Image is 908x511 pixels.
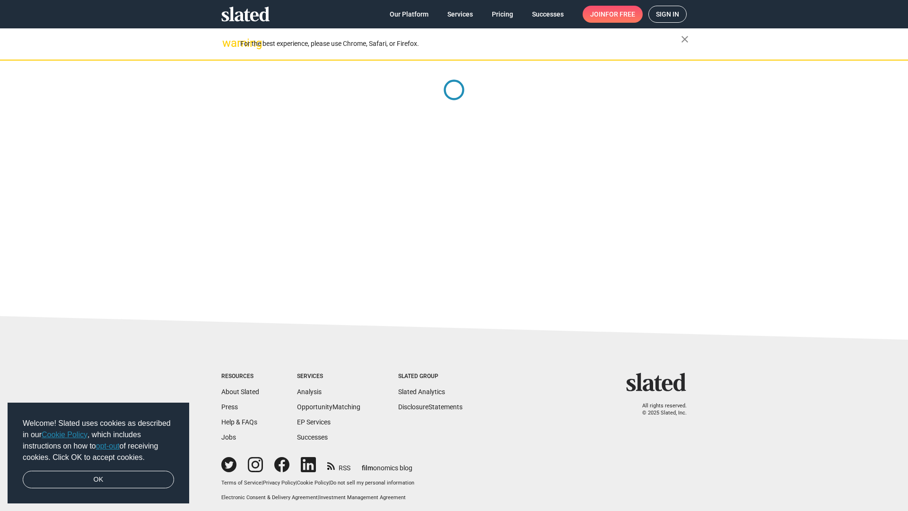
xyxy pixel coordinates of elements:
[362,464,373,472] span: film
[221,433,236,441] a: Jobs
[297,418,331,426] a: EP Services
[382,6,436,23] a: Our Platform
[327,458,350,473] a: RSS
[262,480,263,486] span: |
[96,442,120,450] a: opt-out
[222,37,234,49] mat-icon: warning
[330,480,414,487] button: Do not sell my personal information
[440,6,480,23] a: Services
[221,388,259,396] a: About Slated
[297,480,329,486] a: Cookie Policy
[23,418,174,463] span: Welcome! Slated uses cookies as described in our , which includes instructions on how to of recei...
[447,6,473,23] span: Services
[398,403,463,411] a: DisclosureStatements
[221,494,318,501] a: Electronic Consent & Delivery Agreement
[296,480,297,486] span: |
[221,403,238,411] a: Press
[532,6,564,23] span: Successes
[8,403,189,504] div: cookieconsent
[398,388,445,396] a: Slated Analytics
[648,6,687,23] a: Sign in
[240,37,681,50] div: For the best experience, please use Chrome, Safari, or Firefox.
[297,373,360,380] div: Services
[297,433,328,441] a: Successes
[329,480,330,486] span: |
[632,403,687,416] p: All rights reserved. © 2025 Slated, Inc.
[362,456,412,473] a: filmonomics blog
[398,373,463,380] div: Slated Group
[590,6,635,23] span: Join
[42,431,87,439] a: Cookie Policy
[221,480,262,486] a: Terms of Service
[318,494,319,501] span: |
[492,6,513,23] span: Pricing
[297,388,322,396] a: Analysis
[524,6,571,23] a: Successes
[484,6,521,23] a: Pricing
[297,403,360,411] a: OpportunityMatching
[656,6,679,22] span: Sign in
[583,6,643,23] a: Joinfor free
[23,471,174,489] a: dismiss cookie message
[679,34,690,45] mat-icon: close
[390,6,428,23] span: Our Platform
[221,373,259,380] div: Resources
[221,418,257,426] a: Help & FAQs
[319,494,406,501] a: Investment Management Agreement
[605,6,635,23] span: for free
[263,480,296,486] a: Privacy Policy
